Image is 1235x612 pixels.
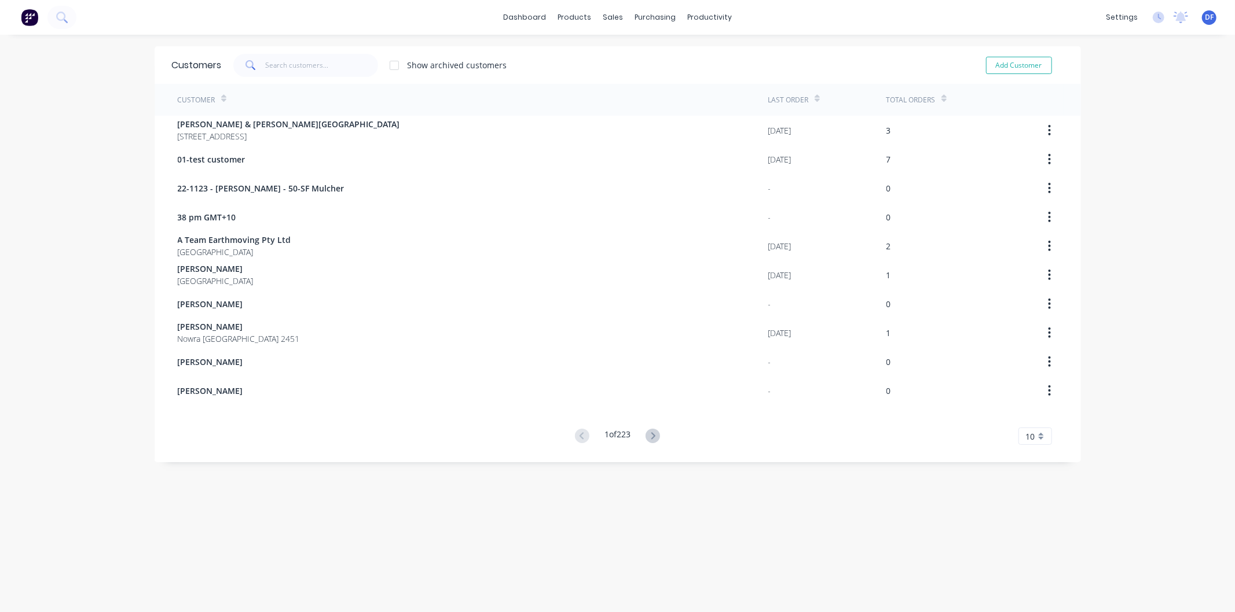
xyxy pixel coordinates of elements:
div: 0 [886,211,891,223]
span: 22-1123 - [PERSON_NAME] - 50-SF Mulcher [178,182,345,194]
div: products [552,9,597,26]
div: 7 [886,153,891,165]
div: 0 [886,356,891,368]
div: - [768,211,771,223]
div: - [768,356,771,368]
div: 2 [886,240,891,252]
span: [PERSON_NAME] & [PERSON_NAME][GEOGRAPHIC_DATA] [178,118,400,130]
div: Customer [178,95,215,105]
div: - [768,298,771,310]
span: [GEOGRAPHIC_DATA] [178,246,291,258]
div: 0 [886,298,891,310]
span: 01-test customer [178,153,245,165]
a: dashboard [497,9,552,26]
span: [STREET_ADDRESS] [178,130,400,142]
button: Add Customer [986,57,1052,74]
span: 38 pm GMT+10 [178,211,236,223]
span: 10 [1026,430,1035,443]
div: - [768,385,771,397]
span: [PERSON_NAME] [178,320,300,333]
div: Show archived customers [408,59,507,71]
div: 1 [886,269,891,281]
div: - [768,182,771,194]
div: Customers [172,58,222,72]
span: [GEOGRAPHIC_DATA] [178,275,254,287]
span: A Team Earthmoving Pty Ltd [178,234,291,246]
div: [DATE] [768,153,791,165]
span: [PERSON_NAME] [178,385,243,397]
div: [DATE] [768,269,791,281]
div: settings [1100,9,1144,26]
div: 0 [886,182,891,194]
div: Total Orders [886,95,936,105]
img: Factory [21,9,38,26]
div: [DATE] [768,327,791,339]
div: productivity [681,9,738,26]
span: [PERSON_NAME] [178,298,243,310]
div: 1 of 223 [604,428,631,445]
div: [DATE] [768,240,791,252]
span: [PERSON_NAME] [178,263,254,275]
span: Nowra [GEOGRAPHIC_DATA] 2451 [178,333,300,345]
div: purchasing [629,9,681,26]
div: Last Order [768,95,809,105]
div: sales [597,9,629,26]
div: 3 [886,124,891,137]
div: 1 [886,327,891,339]
div: 0 [886,385,891,397]
div: [DATE] [768,124,791,137]
span: [PERSON_NAME] [178,356,243,368]
span: DF [1205,12,1214,23]
input: Search customers... [265,54,378,77]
